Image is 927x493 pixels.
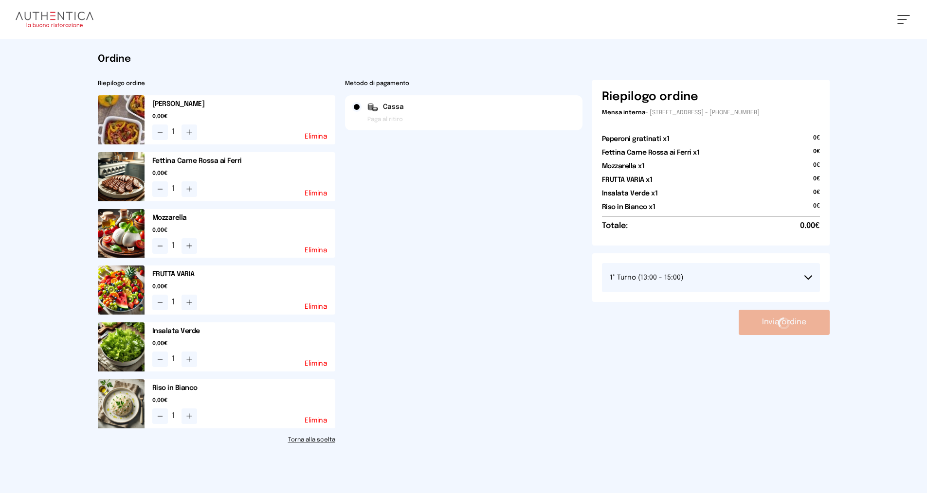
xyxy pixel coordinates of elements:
button: Elimina [305,303,327,310]
span: 1 [172,410,178,422]
span: 0€ [813,175,820,189]
span: 0.00€ [152,227,335,234]
img: media [98,265,145,315]
span: 0€ [813,189,820,202]
h2: FRUTTA VARIA [152,269,335,279]
button: Elimina [305,360,327,367]
h2: Mozzarella x1 [602,161,645,171]
h6: Totale: [602,220,628,232]
span: 0.00€ [152,113,335,121]
button: 1° Turno (13:00 - 15:00) [602,263,820,292]
h2: Insalata Verde [152,326,335,336]
button: Elimina [305,247,327,254]
span: Cassa [383,102,404,112]
h2: Metodo di pagamento [345,80,582,88]
span: 0.00€ [800,220,820,232]
button: Elimina [305,417,327,424]
h2: [PERSON_NAME] [152,99,335,109]
span: 1 [172,297,178,308]
h2: Fettina Carne Rossa ai Ferri x1 [602,148,700,158]
img: media [98,322,145,371]
span: 0.00€ [152,340,335,348]
span: Mensa interna [602,110,645,116]
span: 1 [172,183,178,195]
h2: Peperoni gratinati x1 [602,134,670,144]
span: 1 [172,353,178,365]
button: Elimina [305,133,327,140]
h1: Ordine [98,53,830,66]
h2: Riepilogo ordine [98,80,335,88]
h2: FRUTTA VARIA x1 [602,175,653,185]
a: Torna alla scelta [98,436,335,444]
span: 1 [172,240,178,252]
p: - [STREET_ADDRESS] - [PHONE_NUMBER] [602,109,820,117]
img: media [98,152,145,201]
h6: Riepilogo ordine [602,89,698,105]
span: 1° Turno (13:00 - 15:00) [610,274,683,281]
span: 1 [172,126,178,138]
span: 0€ [813,161,820,175]
img: logo.8f33a47.png [16,12,93,27]
h2: Fettina Carne Rossa ai Ferri [152,156,335,166]
span: Paga al ritiro [367,116,403,123]
span: 0.00€ [152,283,335,291]
h2: Riso in Bianco x1 [602,202,655,212]
h2: Insalata Verde x1 [602,189,658,198]
img: media [98,379,145,428]
button: Elimina [305,190,327,197]
span: 0€ [813,134,820,148]
img: media [98,95,145,144]
span: 0€ [813,202,820,216]
span: 0.00€ [152,397,335,405]
span: 0.00€ [152,170,335,177]
span: 0€ [813,148,820,161]
img: media [98,209,145,258]
h2: Riso in Bianco [152,383,335,393]
h2: Mozzarella [152,213,335,223]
